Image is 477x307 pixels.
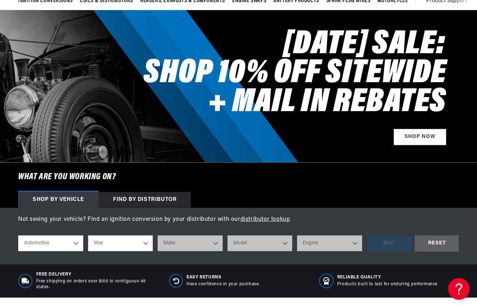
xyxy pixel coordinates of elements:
[88,235,153,251] select: Year
[337,274,438,281] span: RELIABLE QUALITY
[36,272,158,278] span: Free Delivery
[240,216,290,222] a: distributor lookup
[415,235,459,252] div: RESET
[18,235,83,251] select: Ride Type
[337,281,438,287] p: Products built to last for enduring performance
[18,215,459,224] p: Not seeing your vehicle? Find an ignition conversion by your distributor with our
[158,235,223,251] select: Make
[227,235,293,251] select: Model
[99,192,191,208] div: Find by Distributor
[187,281,260,287] p: Have confidence in your purchase.
[394,129,446,145] a: Shop Now
[187,274,260,281] span: Easy Returns
[137,30,446,117] h2: [DATE] SALE: SHOP 10% OFF SITEWIDE + MAIL IN REBATES
[36,278,158,291] p: Free shipping on orders over $100 in contiguous 48 states.
[297,235,362,251] select: Engine
[18,192,99,208] div: Shop by vehicle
